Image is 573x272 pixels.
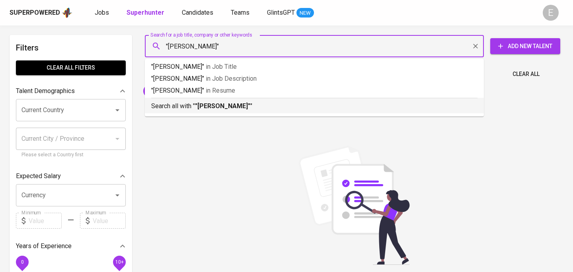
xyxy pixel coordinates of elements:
div: Years of Experience [16,238,126,254]
input: Value [29,213,62,229]
span: in Job Description [206,75,257,82]
b: Superhunter [127,9,164,16]
button: Clear [470,41,481,52]
a: Superhunter [127,8,166,18]
span: Candidates [182,9,213,16]
h6: Filters [16,41,126,54]
div: [EMAIL_ADDRESS][DOMAIN_NAME] [143,85,244,97]
a: Superpoweredapp logo [10,7,72,19]
span: 10+ [115,259,123,265]
a: Teams [231,8,251,18]
p: Please select a Country first [21,151,120,159]
img: file_searching.svg [294,146,414,265]
p: Expected Salary [16,171,61,181]
div: E [543,5,559,21]
button: Open [112,105,123,116]
span: in Resume [206,87,235,94]
a: Candidates [182,8,215,18]
p: "[PERSON_NAME]" [151,62,477,72]
p: Years of Experience [16,241,72,251]
button: Add New Talent [490,38,560,54]
span: NEW [296,9,314,17]
span: Jobs [95,9,109,16]
button: Open [112,190,123,201]
button: Clear All [509,67,543,82]
span: GlintsGPT [267,9,295,16]
div: Talent Demographics [16,83,126,99]
img: app logo [62,7,72,19]
p: "[PERSON_NAME]" [151,74,477,84]
span: 0 [21,259,23,265]
a: GlintsGPT NEW [267,8,314,18]
p: "[PERSON_NAME]" [151,86,477,95]
p: Talent Demographics [16,86,75,96]
span: Add New Talent [497,41,554,51]
a: Jobs [95,8,111,18]
span: Clear All [513,69,540,79]
p: Search all with " " [151,101,477,111]
span: Clear All filters [22,63,119,73]
span: in Job Title [206,63,237,70]
div: Superpowered [10,8,60,17]
div: Expected Salary [16,168,126,184]
b: "[PERSON_NAME]" [195,102,250,110]
span: Teams [231,9,249,16]
button: Clear All filters [16,60,126,75]
input: Value [93,213,126,229]
span: [EMAIL_ADDRESS][DOMAIN_NAME] [143,87,236,95]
